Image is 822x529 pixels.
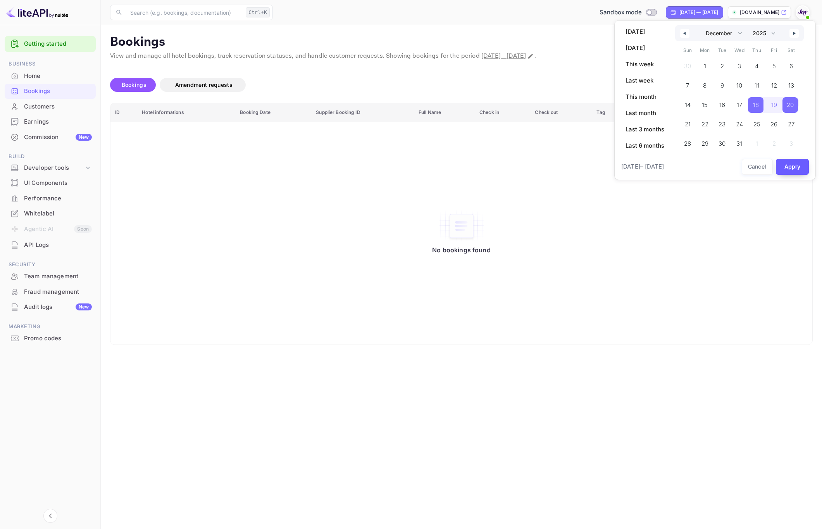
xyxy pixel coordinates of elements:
[782,44,800,57] span: Sat
[621,107,669,120] button: Last month
[765,44,783,57] span: Fri
[753,117,760,131] span: 25
[738,59,741,73] span: 3
[748,115,765,130] button: 25
[696,134,714,150] button: 29
[679,95,696,111] button: 14
[621,123,669,136] button: Last 3 months
[696,115,714,130] button: 22
[788,79,794,93] span: 13
[731,95,748,111] button: 17
[753,98,759,112] span: 18
[720,59,724,73] span: 2
[755,79,759,93] span: 11
[782,57,800,72] button: 6
[621,41,669,55] button: [DATE]
[702,98,708,112] span: 15
[719,137,725,151] span: 30
[621,58,669,71] button: This week
[713,44,731,57] span: Tue
[731,134,748,150] button: 31
[703,79,707,93] span: 8
[736,79,742,93] span: 10
[765,115,783,130] button: 26
[788,117,794,131] span: 27
[731,76,748,91] button: 10
[720,79,724,93] span: 9
[686,79,689,93] span: 7
[679,134,696,150] button: 28
[755,59,758,73] span: 4
[704,59,706,73] span: 1
[701,117,708,131] span: 22
[713,134,731,150] button: 30
[713,115,731,130] button: 23
[679,115,696,130] button: 21
[696,57,714,72] button: 1
[736,117,743,131] span: 24
[782,76,800,91] button: 13
[731,115,748,130] button: 24
[621,25,669,38] button: [DATE]
[621,162,664,171] span: [DATE] – [DATE]
[771,79,777,93] span: 12
[765,95,783,111] button: 19
[770,117,777,131] span: 26
[713,57,731,72] button: 2
[621,90,669,103] button: This month
[737,98,742,112] span: 17
[731,44,748,57] span: Wed
[684,137,691,151] span: 28
[782,115,800,130] button: 27
[696,95,714,111] button: 15
[701,137,708,151] span: 29
[731,57,748,72] button: 3
[696,44,714,57] span: Mon
[719,117,725,131] span: 23
[748,57,765,72] button: 4
[782,95,800,111] button: 20
[679,76,696,91] button: 7
[685,117,691,131] span: 21
[679,44,696,57] span: Sun
[713,95,731,111] button: 16
[696,76,714,91] button: 8
[789,59,793,73] span: 6
[719,98,725,112] span: 16
[713,76,731,91] button: 9
[787,98,794,112] span: 20
[736,137,742,151] span: 31
[771,98,777,112] span: 19
[621,139,669,152] button: Last 6 months
[748,44,765,57] span: Thu
[765,57,783,72] button: 5
[742,159,773,175] button: Cancel
[748,95,765,111] button: 18
[748,76,765,91] button: 11
[772,59,776,73] span: 5
[765,76,783,91] button: 12
[776,159,809,175] button: Apply
[621,74,669,87] button: Last week
[685,98,691,112] span: 14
